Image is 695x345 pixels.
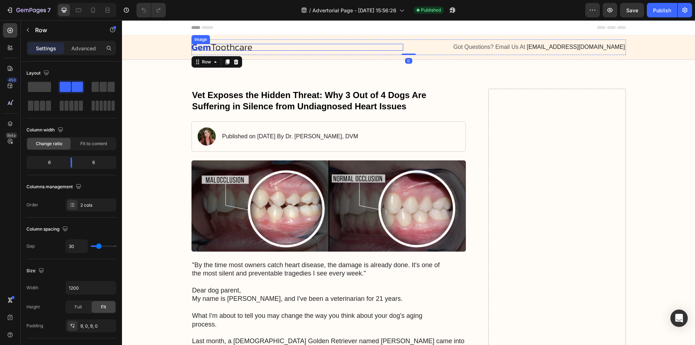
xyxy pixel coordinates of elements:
[70,283,344,308] p: What I'm about to tell you may change the way you think about your dog's aging process.
[647,3,677,17] button: Publish
[70,241,344,258] p: "By the time most owners catch heart disease, the damage is already done. It's one of the most si...
[76,107,94,125] img: gempages_581682809412780771-2dcfb412-734c-4951-b9f2-afea92e540d4.webp
[66,281,116,294] input: Auto
[70,308,344,342] p: Last month, a [DEMOGRAPHIC_DATA] Golden Retriever named [PERSON_NAME] came into my clinic for wha...
[283,38,290,43] div: 0
[26,285,38,291] div: Width
[136,3,166,17] div: Undo/Redo
[405,24,503,30] span: [EMAIL_ADDRESS][DOMAIN_NAME]
[69,140,344,231] img: gempages_581682809412780771-89f564a1-6ab5-4ddd-8716-f3503aa44200.webp
[79,38,90,45] div: Row
[80,202,114,209] div: 2 cols
[26,323,43,329] div: Padding
[80,140,107,147] span: Fit to content
[3,3,54,17] button: 7
[26,224,69,234] div: Column spacing
[28,157,65,168] div: 6
[78,157,115,168] div: 6
[80,323,114,329] div: 9, 0, 9, 0
[26,243,35,249] div: Gap
[75,304,82,310] span: Full
[26,266,46,276] div: Size
[47,6,51,14] p: 7
[26,68,51,78] div: Layout
[7,77,17,83] div: 450
[69,68,344,92] h1: Vet Exposes the Hidden Threat: Why 3 Out of 4 Dogs Are Suffering in Silence from Undiagnosed Hear...
[36,140,62,147] span: Change ratio
[26,182,83,192] div: Columns management
[35,26,97,34] p: Row
[421,7,441,13] span: Published
[26,304,40,310] div: Height
[332,24,403,30] span: Got Questions? Email Us At
[101,304,106,310] span: Fit
[5,132,17,138] div: Beta
[71,45,96,52] p: Advanced
[620,3,644,17] button: Save
[122,20,695,345] iframe: Design area
[309,7,311,14] span: /
[100,113,236,120] p: Published on [DATE] By Dr. [PERSON_NAME], DVM
[66,240,88,253] input: Auto
[670,310,688,327] div: Open Intercom Messenger
[312,7,396,14] span: Advertorial Page - [DATE] 15:56:26
[626,7,638,13] span: Save
[26,125,65,135] div: Column width
[70,258,344,283] p: Dear dog parent, My name is [PERSON_NAME], and I've been a veterinarian for 21 years.
[36,45,56,52] p: Settings
[653,7,671,14] div: Publish
[26,202,38,208] div: Order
